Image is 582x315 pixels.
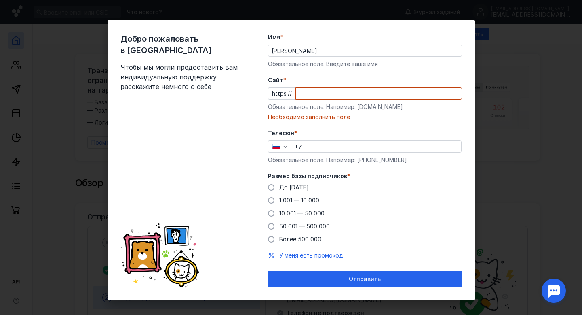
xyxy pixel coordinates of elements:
[279,197,319,204] span: 1 001 — 10 000
[268,271,462,287] button: Отправить
[268,103,462,111] div: Обязательное поле. Например: [DOMAIN_NAME]
[268,129,294,137] span: Телефон
[279,210,325,217] span: 10 001 — 50 000
[120,62,242,92] span: Чтобы мы могли предоставить вам индивидуальную поддержку, расскажите немного о себе
[279,251,343,260] button: У меня есть промокод
[268,156,462,164] div: Обязательное поле. Например: [PHONE_NUMBER]
[279,252,343,259] span: У меня есть промокод
[279,236,321,243] span: Более 500 000
[279,184,309,191] span: До [DATE]
[268,76,283,84] span: Cайт
[268,113,462,121] div: Необходимо заполнить поле
[268,33,280,41] span: Имя
[349,276,381,283] span: Отправить
[120,33,242,56] span: Добро пожаловать в [GEOGRAPHIC_DATA]
[279,223,330,230] span: 50 001 — 500 000
[268,172,347,180] span: Размер базы подписчиков
[268,60,462,68] div: Обязательное поле. Введите ваше имя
